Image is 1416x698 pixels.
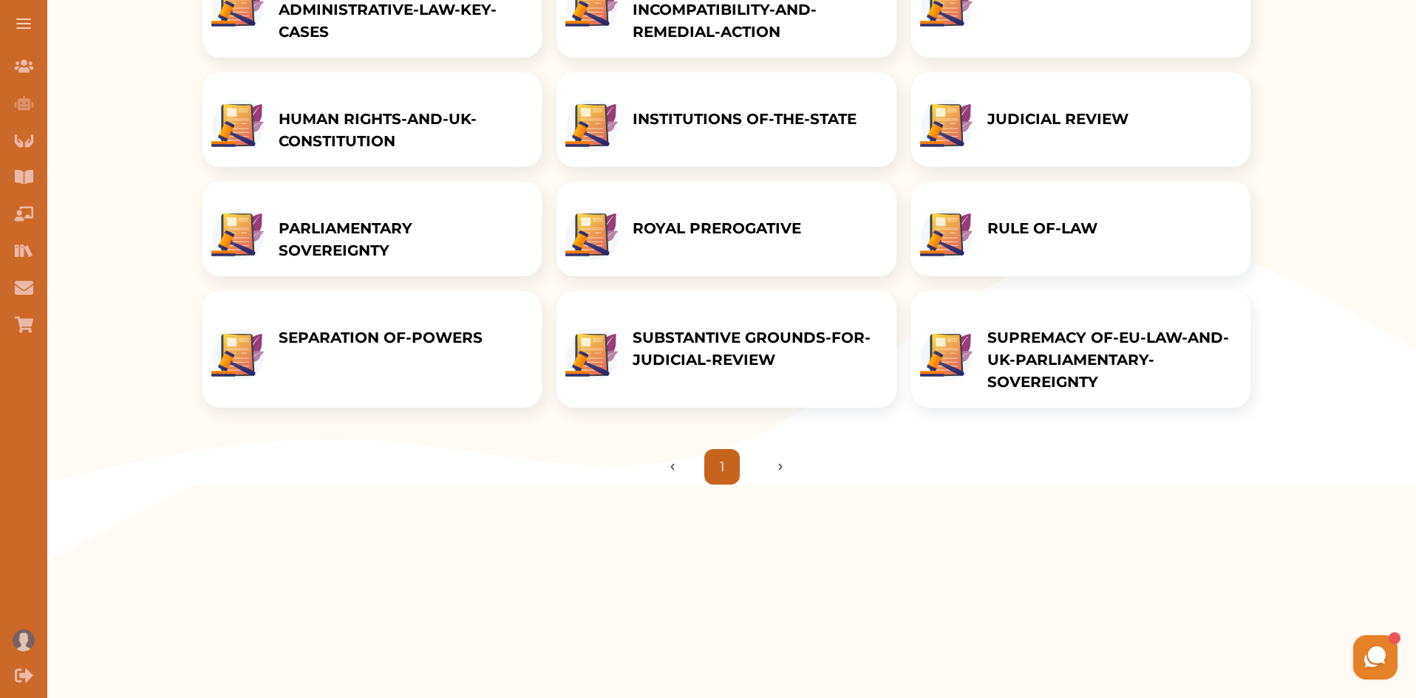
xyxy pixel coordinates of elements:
[633,326,881,371] p: SUBSTANTIVE GROUNDS-FOR-JUDICIAL-REVIEW
[749,463,783,471] img: arrow
[279,326,483,349] p: SEPARATION OF-POWERS
[13,629,35,651] img: User profile
[633,217,801,239] p: ROYAL PREROGATIVE
[279,217,527,261] p: PARLIAMENTARY SOVEREIGNTY
[670,463,704,471] img: arrow
[633,108,857,130] p: INSTITUTIONS OF-THE-STATE
[704,449,740,485] a: Page 1 is your current page
[670,449,783,485] ul: Pagination
[987,108,1129,130] p: JUDICIAL REVIEW
[670,463,704,471] a: Previous page
[987,326,1236,393] p: SUPREMACY OF-EU-LAW-AND-UK-PARLIAMENTARY-SOVEREIGNTY
[749,463,783,471] a: Next page
[1061,632,1401,683] iframe: HelpCrunch
[987,217,1097,239] p: RULE OF-LAW
[279,108,527,152] p: HUMAN RIGHTS-AND-UK-CONSTITUTION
